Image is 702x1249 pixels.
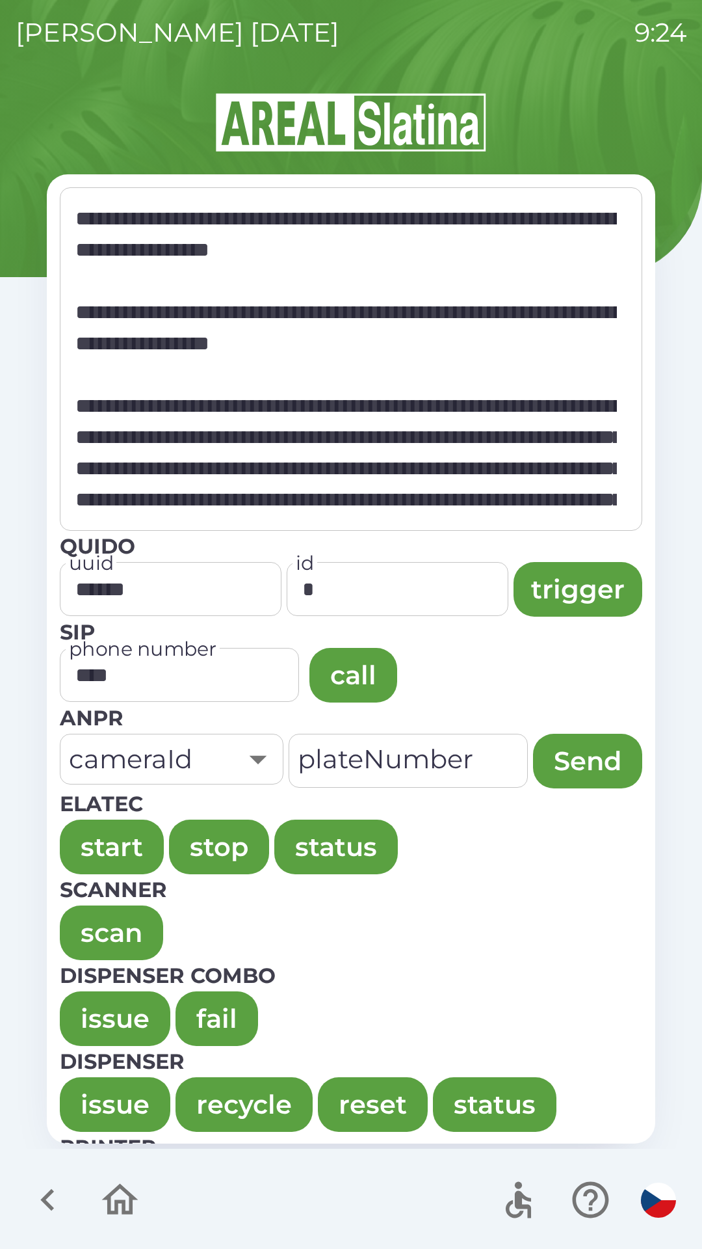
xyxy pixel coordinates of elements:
label: id [296,549,315,577]
p: [PERSON_NAME] [DATE] [16,13,339,52]
p: 9:24 [634,13,686,52]
button: stop [169,820,269,874]
p: Anpr [60,703,642,734]
p: Scanner [60,874,642,906]
p: SIP [60,617,642,648]
button: call [309,648,397,703]
button: recycle [175,1077,313,1132]
label: phone number [69,635,216,663]
button: issue [60,991,170,1046]
button: fail [175,991,258,1046]
p: Printer [60,1132,642,1163]
button: Send [533,734,642,788]
button: scan [60,906,163,960]
button: issue [60,1077,170,1132]
p: Dispenser [60,1046,642,1077]
p: Quido [60,531,642,562]
button: start [60,820,164,874]
button: status [274,820,398,874]
img: Logo [47,91,655,154]
button: reset [318,1077,428,1132]
button: status [433,1077,556,1132]
img: cs flag [641,1183,676,1218]
label: uuid [69,549,114,577]
p: Dispenser combo [60,960,642,991]
p: Elatec [60,788,642,820]
button: trigger [513,562,642,617]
